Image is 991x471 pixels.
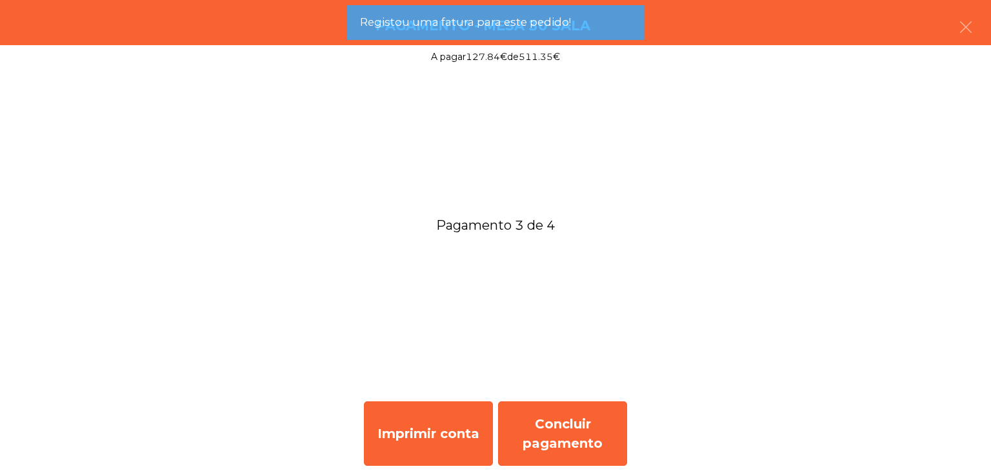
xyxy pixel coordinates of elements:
[364,401,493,466] div: Imprimir conta
[360,14,571,30] span: Registou uma fatura para este pedido!
[507,51,519,63] span: de
[15,213,976,237] span: Pagamento 3 de 4
[519,51,560,63] span: 511.35€
[466,51,507,63] span: 127.84€
[431,51,466,63] span: A pagar
[498,401,627,466] div: Concluir pagamento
